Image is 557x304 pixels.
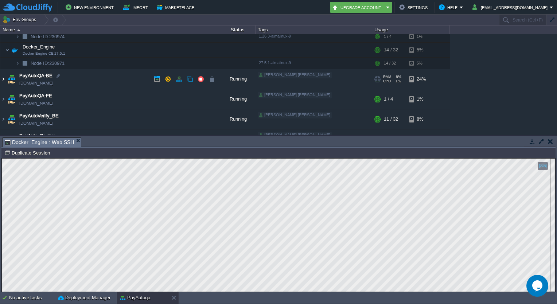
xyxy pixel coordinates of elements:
[0,70,6,90] img: AMDAwAAAACH5BAEAAAAALAAAAAABAAEAAAICRAEAOw==
[19,100,53,108] a: [DOMAIN_NAME]
[409,130,433,150] div: 4%
[7,90,17,110] img: AMDAwAAAACH5BAEAAAAALAAAAAABAAEAAAICRAEAOw==
[258,93,332,99] div: [PERSON_NAME].[PERSON_NAME]
[7,70,17,90] img: AMDAwAAAACH5BAEAAAAALAAAAAABAAEAAAICRAEAOw==
[3,15,39,25] button: Env Groups
[9,292,55,304] div: No active tasks
[409,90,433,110] div: 1%
[384,43,398,58] div: 14 / 32
[384,58,396,70] div: 14 / 32
[19,73,52,80] a: PayAutoQA-BE
[409,43,433,58] div: 5%
[10,43,20,58] img: AMDAwAAAACH5BAEAAAAALAAAAAABAAEAAAICRAEAOw==
[409,70,433,90] div: 24%
[20,58,30,70] img: AMDAwAAAACH5BAEAAAAALAAAAAABAAEAAAICRAEAOw==
[30,61,66,67] span: 230971
[19,113,59,120] a: PayAutoVerify_BE
[66,3,116,12] button: New Environment
[373,26,449,34] div: Usage
[20,32,30,43] img: AMDAwAAAACH5BAEAAAAALAAAAAABAAEAAAICRAEAOw==
[219,26,255,34] div: Status
[332,3,384,12] button: Upgrade Account
[384,130,398,150] div: 16 / 36
[22,44,56,51] span: Docker_Engine
[7,110,17,130] img: AMDAwAAAACH5BAEAAAAALAAAAAABAAEAAAICRAEAOw==
[30,34,66,40] a: Node ID:230974
[15,32,20,43] img: AMDAwAAAACH5BAEAAAAALAAAAAABAAEAAAICRAEAOw==
[383,75,391,80] span: RAM
[120,294,151,301] button: PayAutoqa
[7,130,17,150] img: AMDAwAAAACH5BAEAAAAALAAAAAABAAEAAAICRAEAOw==
[219,110,256,130] div: Running
[30,34,66,40] span: 230974
[157,3,196,12] button: Marketplace
[384,90,393,110] div: 1 / 4
[23,52,65,56] span: Docker Engine CE 27.5.1
[472,3,550,12] button: [EMAIL_ADDRESS][DOMAIN_NAME]
[0,130,6,150] img: AMDAwAAAACH5BAEAAAAALAAAAAABAAEAAAICRAEAOw==
[123,3,150,12] button: Import
[3,3,52,12] img: CloudJiffy
[0,90,6,110] img: AMDAwAAAACH5BAEAAAAALAAAAAABAAEAAAICRAEAOw==
[219,130,256,150] div: Running
[31,61,49,67] span: Node ID:
[383,80,391,84] span: CPU
[258,133,332,139] div: [PERSON_NAME].[PERSON_NAME]
[409,32,433,43] div: 1%
[4,149,52,156] button: Duplicate Session
[399,3,430,12] button: Settings
[258,113,332,119] div: [PERSON_NAME].[PERSON_NAME]
[19,133,55,140] a: PayAuto_Docker
[30,61,66,67] a: Node ID:230971
[0,110,6,130] img: AMDAwAAAACH5BAEAAAAALAAAAAABAAEAAAICRAEAOw==
[394,80,401,84] span: 1%
[259,35,291,39] span: 1.26.3-almalinux-9
[22,45,56,50] a: Docker_EngineDocker Engine CE 27.5.1
[5,138,74,147] span: Docker_Engine : Web SSH
[31,35,49,40] span: Node ID:
[58,294,110,301] button: Deployment Manager
[219,70,256,90] div: Running
[19,93,52,100] a: PayAutoQA-FE
[17,29,20,31] img: AMDAwAAAACH5BAEAAAAALAAAAAABAAEAAAICRAEAOw==
[409,110,433,130] div: 8%
[219,90,256,110] div: Running
[5,43,9,58] img: AMDAwAAAACH5BAEAAAAALAAAAAABAAEAAAICRAEAOw==
[19,80,53,87] a: [DOMAIN_NAME]
[259,61,291,66] span: 27.5.1-almalinux-9
[409,58,433,70] div: 5%
[384,110,398,130] div: 11 / 32
[256,26,372,34] div: Tags
[15,58,20,70] img: AMDAwAAAACH5BAEAAAAALAAAAAABAAEAAAICRAEAOw==
[394,75,401,80] span: 8%
[384,32,392,43] div: 1 / 4
[258,73,332,79] div: [PERSON_NAME].[PERSON_NAME]
[19,120,53,128] span: [DOMAIN_NAME]
[1,26,219,34] div: Name
[439,3,460,12] button: Help
[526,275,550,297] iframe: chat widget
